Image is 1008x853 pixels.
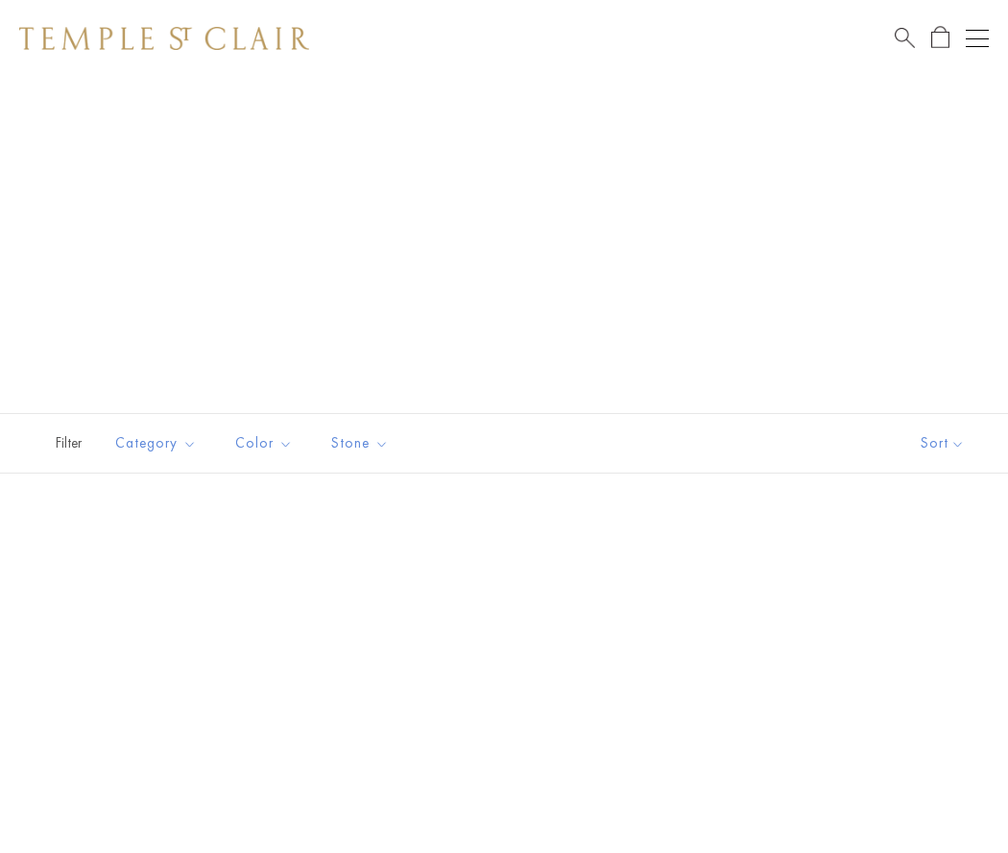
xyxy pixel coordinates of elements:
[106,431,211,455] span: Category
[877,414,1008,473] button: Show sort by
[226,431,307,455] span: Color
[317,422,403,465] button: Stone
[221,422,307,465] button: Color
[931,26,949,50] a: Open Shopping Bag
[101,422,211,465] button: Category
[895,26,915,50] a: Search
[19,27,309,50] img: Temple St. Clair
[322,431,403,455] span: Stone
[966,27,989,50] button: Open navigation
